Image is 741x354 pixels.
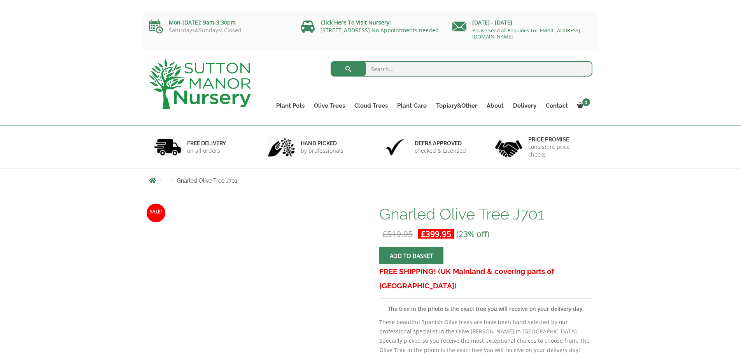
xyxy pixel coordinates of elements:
h3: FREE SHIPPING! (UK Mainland & covering parts of [GEOGRAPHIC_DATA]) [379,264,592,293]
a: Plant Care [392,100,431,111]
a: Click Here To Visit Nursery! [321,19,391,26]
a: Contact [541,100,573,111]
a: Topiary&Other [431,100,482,111]
a: Cloud Trees [350,100,392,111]
h6: FREE DELIVERY [187,140,226,147]
a: Delivery [508,100,541,111]
img: 4.jpg [495,135,522,159]
span: Sale! [147,204,165,222]
img: 1.jpg [154,137,181,157]
img: 3.jpg [382,137,409,157]
bdi: 399.95 [421,228,451,239]
p: consistent price checks [528,143,587,159]
span: (23% off) [456,228,489,239]
button: Add to basket [379,247,443,264]
input: Search... [331,61,592,77]
p: on all orders [187,147,226,155]
img: logo [149,59,251,109]
h6: Price promise [528,136,587,143]
img: 2.jpg [268,137,295,157]
p: [DATE] - [DATE] [452,18,592,27]
a: [STREET_ADDRESS] No Appointments needed [321,26,439,34]
span: Gnarled Olive Tree J701 [177,178,237,184]
bdi: 519.95 [382,228,413,239]
span: 1 [582,98,590,106]
a: Olive Trees [309,100,350,111]
span: £ [382,228,387,239]
h6: hand picked [301,140,343,147]
h1: Gnarled Olive Tree J701 [379,206,592,222]
a: Please Send All Enquiries To: [EMAIL_ADDRESS][DOMAIN_NAME] [472,27,580,40]
a: Plant Pots [272,100,309,111]
h6: Defra approved [415,140,466,147]
p: Saturdays&Sundays: Closed [149,27,289,33]
p: by professionals [301,147,343,155]
p: Mon-[DATE]: 9am-3:30pm [149,18,289,27]
a: About [482,100,508,111]
span: £ [421,228,426,239]
a: 1 [573,100,592,111]
nav: Breadcrumbs [149,177,592,183]
strong: The tree in the photo is the exact tree you will receive on your delivery day. [388,305,584,312]
p: checked & Licensed [415,147,466,155]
